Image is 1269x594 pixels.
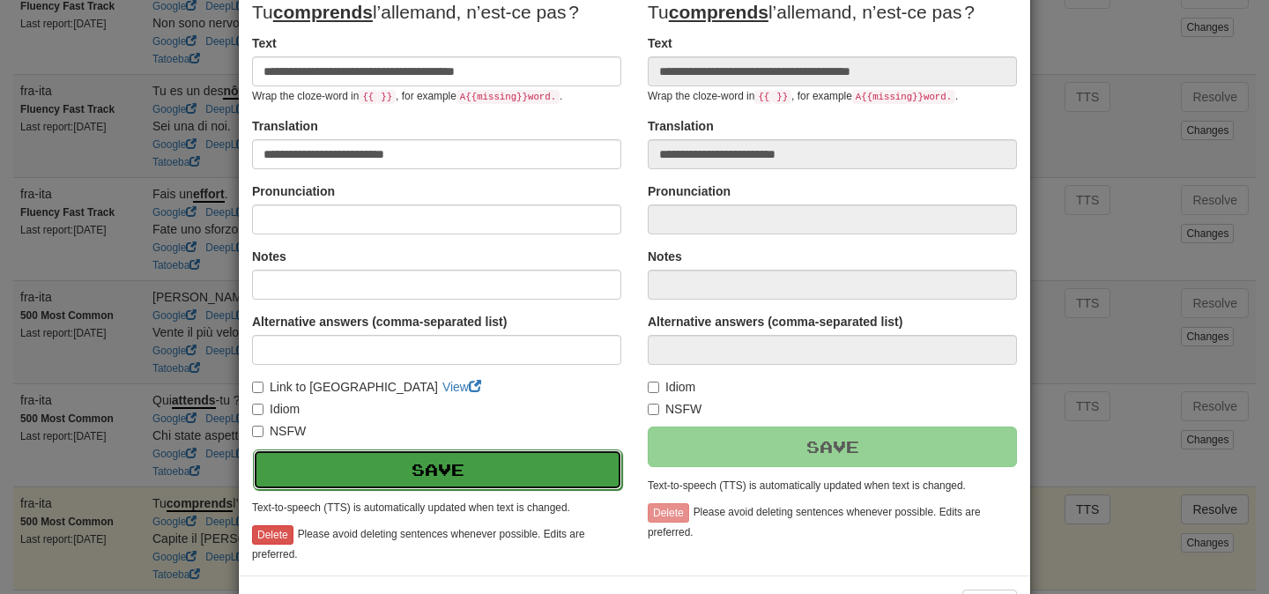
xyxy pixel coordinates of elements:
button: Delete [648,503,689,523]
span: Tu l’allemand, n’est-ce pas ? [648,2,975,22]
button: Delete [252,525,293,545]
code: }} [773,90,791,104]
code: {{ [754,90,773,104]
small: Text-to-speech (TTS) is automatically updated when text is changed. [252,501,570,514]
label: NSFW [648,400,701,418]
label: Translation [648,117,714,135]
code: }} [377,90,396,104]
label: Pronunciation [648,182,731,200]
label: Pronunciation [252,182,335,200]
span: Tu l’allemand, n’est-ce pas ? [252,2,579,22]
u: comprends [669,2,768,22]
code: {{ [359,90,377,104]
label: Notes [252,248,286,265]
code: A {{ missing }} word. [456,90,560,104]
small: Text-to-speech (TTS) is automatically updated when text is changed. [648,479,966,492]
label: NSFW [252,422,306,440]
small: Please avoid deleting sentences whenever possible. Edits are preferred. [252,528,585,560]
label: Idiom [252,400,300,418]
small: Wrap the cloze-word in , for example . [648,90,958,102]
input: Link to [GEOGRAPHIC_DATA] [252,382,263,393]
button: Save [648,427,1017,467]
button: Save [253,449,622,490]
label: Link to [GEOGRAPHIC_DATA] [252,378,438,396]
input: NSFW [648,404,659,415]
input: NSFW [252,426,263,437]
small: Please avoid deleting sentences whenever possible. Edits are preferred. [648,506,981,538]
u: comprends [273,2,373,22]
label: Translation [252,117,318,135]
small: Wrap the cloze-word in , for example . [252,90,562,102]
label: Alternative answers (comma-separated list) [252,313,507,330]
code: A {{ missing }} word. [852,90,955,104]
label: Text [252,34,277,52]
a: View [442,380,481,394]
label: Idiom [648,378,695,396]
label: Notes [648,248,682,265]
label: Alternative answers (comma-separated list) [648,313,902,330]
label: Text [648,34,672,52]
input: Idiom [252,404,263,415]
input: Idiom [648,382,659,393]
